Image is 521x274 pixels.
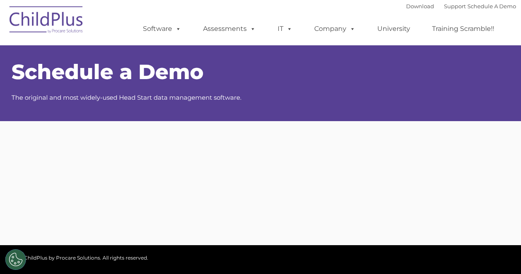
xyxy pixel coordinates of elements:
img: ChildPlus by Procare Solutions [5,0,88,42]
span: Schedule a Demo [12,59,203,84]
a: Schedule A Demo [467,3,516,9]
a: Assessments [195,21,264,37]
a: Company [306,21,364,37]
a: University [369,21,418,37]
button: Cookies Settings [5,249,26,270]
span: © 2025 ChildPlus by Procare Solutions. All rights reserved. [5,255,148,261]
a: Software [135,21,189,37]
font: | [406,3,516,9]
a: Training Scramble!! [424,21,502,37]
span: The original and most widely-used Head Start data management software. [12,94,241,101]
a: Download [406,3,434,9]
a: Support [444,3,466,9]
a: IT [269,21,301,37]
